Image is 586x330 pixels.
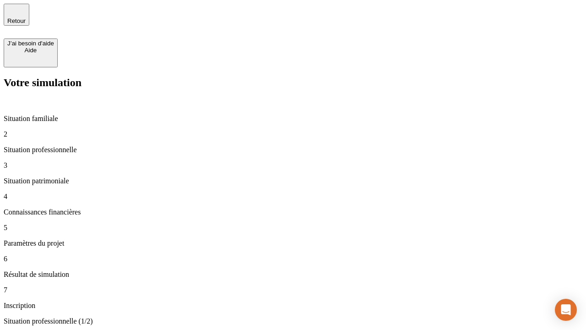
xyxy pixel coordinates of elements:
p: 2 [4,130,582,138]
div: J’ai besoin d'aide [7,40,54,47]
h2: Votre simulation [4,77,582,89]
p: Situation professionnelle [4,146,582,154]
p: Inscription [4,302,582,310]
p: Résultat de simulation [4,270,582,279]
p: Situation patrimoniale [4,177,582,185]
button: J’ai besoin d'aideAide [4,38,58,67]
p: 5 [4,224,582,232]
div: Aide [7,47,54,54]
p: Situation professionnelle (1/2) [4,317,582,325]
span: Retour [7,17,26,24]
p: 4 [4,192,582,201]
p: Connaissances financières [4,208,582,216]
div: Open Intercom Messenger [555,299,577,321]
p: 3 [4,161,582,170]
button: Retour [4,4,29,26]
p: 6 [4,255,582,263]
p: Paramètres du projet [4,239,582,247]
p: 7 [4,286,582,294]
p: Situation familiale [4,115,582,123]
